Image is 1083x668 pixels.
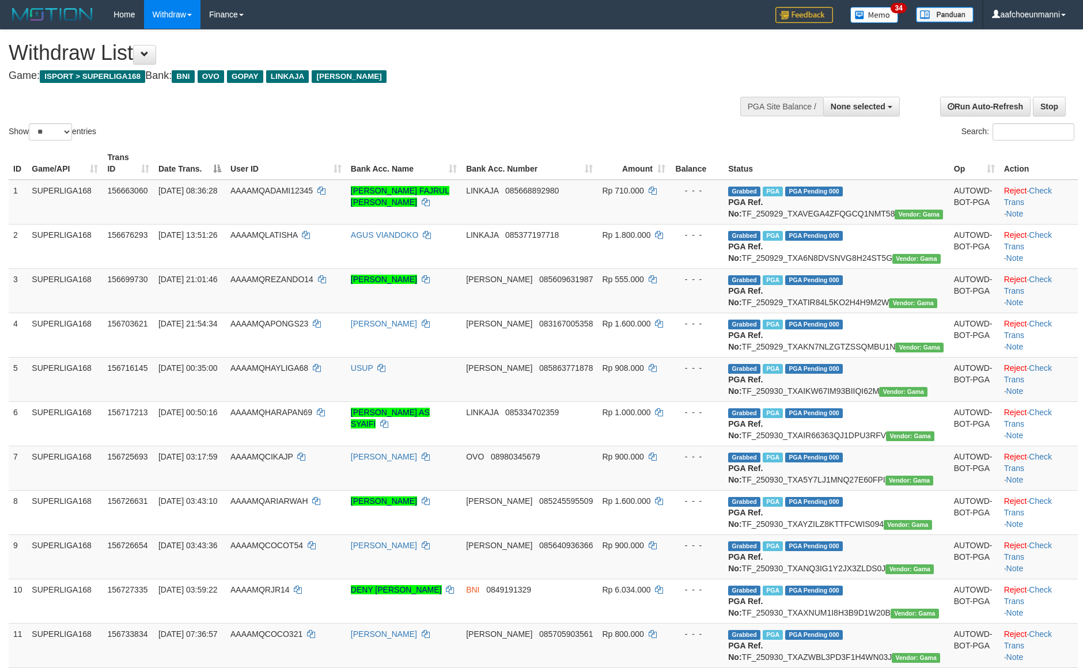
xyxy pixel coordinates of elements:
span: 156733834 [107,629,147,639]
span: LINKAJA [466,230,498,240]
span: Rp 1.600.000 [602,319,650,328]
span: [PERSON_NAME] [466,363,532,373]
span: Marked by aafnonsreyleab [763,408,783,418]
span: Rp 555.000 [602,275,643,284]
span: Rp 900.000 [602,541,643,550]
span: PGA Pending [785,586,843,595]
td: · · [999,401,1078,446]
td: TF_250930_TXAIR66363QJ1DPU3RFV [724,401,949,446]
span: Copy 08980345679 to clipboard [491,452,540,461]
a: Check Trans [1004,230,1052,251]
span: Rp 1.600.000 [602,496,650,506]
span: Copy 085668892980 to clipboard [505,186,559,195]
div: PGA Site Balance / [740,97,823,116]
td: TF_250929_TXAKN7NLZGTZSSQMBU1N [724,313,949,357]
td: TF_250930_TXAXNUM1I8H3B9D1W20B [724,579,949,623]
a: Reject [1004,319,1027,328]
span: GOPAY [227,70,263,83]
a: Note [1006,342,1024,351]
th: Game/API: activate to sort column ascending [27,147,103,180]
div: - - - [675,318,719,329]
td: TF_250930_TXAYZILZ8KTTFCWIS094 [724,490,949,534]
td: · · [999,357,1078,401]
td: · · [999,579,1078,623]
span: Copy 0849191329 to clipboard [486,585,531,594]
span: Rp 6.034.000 [602,585,650,594]
span: Marked by aafchhiseyha [763,541,783,551]
td: SUPERLIGA168 [27,579,103,623]
span: Grabbed [728,586,760,595]
a: Note [1006,431,1024,440]
th: Action [999,147,1078,180]
td: SUPERLIGA168 [27,446,103,490]
img: panduan.png [916,7,974,22]
span: PGA Pending [785,320,843,329]
span: Vendor URL: https://trx31.1velocity.biz [889,298,937,308]
span: Grabbed [728,231,760,241]
td: 8 [9,490,27,534]
div: - - - [675,540,719,551]
span: Grabbed [728,364,760,374]
b: PGA Ref. No: [728,331,763,351]
td: · · [999,224,1078,268]
a: Note [1006,253,1024,263]
span: Grabbed [728,453,760,462]
span: [DATE] 21:01:46 [158,275,217,284]
button: None selected [823,97,900,116]
span: AAAAMQLATISHA [230,230,297,240]
td: 6 [9,401,27,446]
td: AUTOWD-BOT-PGA [949,534,999,579]
span: [DATE] 08:36:28 [158,186,217,195]
span: PGA Pending [785,187,843,196]
a: Check Trans [1004,186,1052,207]
td: TF_250929_TXAVEGA4ZFQGCQ1NMT58 [724,180,949,225]
span: Marked by aafsoycanthlai [763,231,783,241]
span: AAAAMQAPONGS23 [230,319,308,328]
span: 156699730 [107,275,147,284]
span: 156676293 [107,230,147,240]
span: Vendor URL: https://trx31.1velocity.biz [895,210,943,219]
span: PGA Pending [785,231,843,241]
div: - - - [675,584,719,595]
a: Check Trans [1004,275,1052,295]
a: Reject [1004,541,1027,550]
span: 156726654 [107,541,147,550]
th: Bank Acc. Number: activate to sort column ascending [461,147,597,180]
span: PGA Pending [785,408,843,418]
td: TF_250930_TXAZWBL3PD3F1H4WN03J [724,623,949,667]
a: Reject [1004,230,1027,240]
span: [DATE] 03:43:10 [158,496,217,506]
span: Copy 085863771878 to clipboard [539,363,593,373]
a: Note [1006,209,1024,218]
td: · · [999,446,1078,490]
td: AUTOWD-BOT-PGA [949,446,999,490]
div: - - - [675,362,719,374]
span: [DATE] 00:35:00 [158,363,217,373]
span: Marked by aafchhiseyha [763,630,783,640]
span: Vendor URL: https://trx31.1velocity.biz [886,431,934,441]
a: [PERSON_NAME] AS SYAIFI [351,408,430,428]
td: · · [999,180,1078,225]
span: [PERSON_NAME] [466,629,532,639]
td: 5 [9,357,27,401]
td: AUTOWD-BOT-PGA [949,180,999,225]
span: 156726631 [107,496,147,506]
a: Check Trans [1004,585,1052,606]
td: TF_250930_TXA5Y7LJ1MNQ27E60FPI [724,446,949,490]
th: ID [9,147,27,180]
span: Vendor URL: https://trx31.1velocity.biz [891,609,939,618]
td: SUPERLIGA168 [27,623,103,667]
div: - - - [675,274,719,285]
span: Vendor URL: https://trx31.1velocity.biz [885,476,934,485]
a: Check Trans [1004,363,1052,384]
td: · · [999,268,1078,313]
td: AUTOWD-BOT-PGA [949,357,999,401]
span: LINKAJA [266,70,309,83]
a: [PERSON_NAME] [351,319,417,328]
span: Marked by aafchhiseyha [763,364,783,374]
span: LINKAJA [466,408,498,417]
td: TF_250930_TXANQ3IG1Y2JX3ZLDS0J [724,534,949,579]
th: Bank Acc. Name: activate to sort column ascending [346,147,461,180]
td: · · [999,623,1078,667]
b: PGA Ref. No: [728,419,763,440]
